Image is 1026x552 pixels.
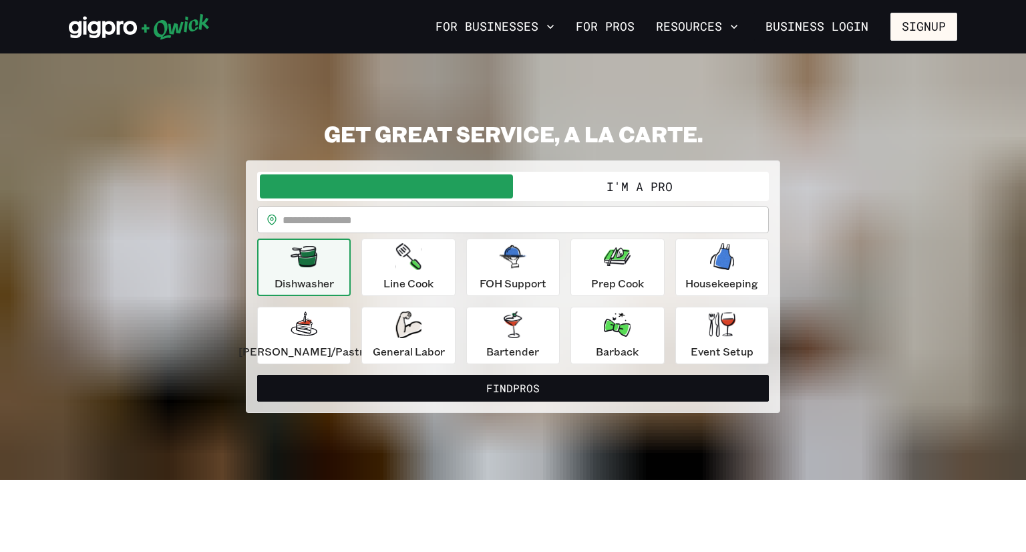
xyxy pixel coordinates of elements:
[890,13,957,41] button: Signup
[257,239,351,296] button: Dishwasher
[373,343,445,360] p: General Labor
[361,307,455,364] button: General Labor
[383,275,434,291] p: Line Cook
[257,375,769,402] button: FindPros
[361,239,455,296] button: Line Cook
[596,343,639,360] p: Barback
[570,307,664,364] button: Barback
[675,239,769,296] button: Housekeeping
[513,174,766,198] button: I'm a Pro
[275,275,334,291] p: Dishwasher
[591,275,644,291] p: Prep Cook
[754,13,880,41] a: Business Login
[651,15,743,38] button: Resources
[691,343,753,360] p: Event Setup
[685,275,758,291] p: Housekeeping
[570,239,664,296] button: Prep Cook
[466,307,560,364] button: Bartender
[257,307,351,364] button: [PERSON_NAME]/Pastry
[246,120,780,147] h2: GET GREAT SERVICE, A LA CARTE.
[260,174,513,198] button: I'm a Business
[480,275,546,291] p: FOH Support
[675,307,769,364] button: Event Setup
[570,15,640,38] a: For Pros
[430,15,560,38] button: For Businesses
[486,343,539,360] p: Bartender
[466,239,560,296] button: FOH Support
[238,343,369,360] p: [PERSON_NAME]/Pastry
